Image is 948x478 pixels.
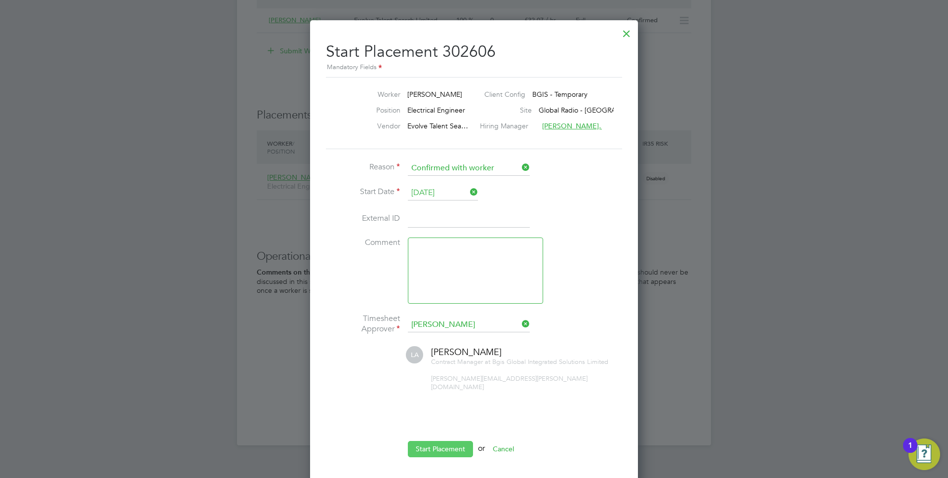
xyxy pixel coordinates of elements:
[346,106,400,115] label: Position
[539,106,656,115] span: Global Radio - [GEOGRAPHIC_DATA]
[484,90,525,99] label: Client Config
[407,90,462,99] span: [PERSON_NAME]
[346,121,400,130] label: Vendor
[431,346,502,358] span: [PERSON_NAME]
[492,358,608,366] span: Bgis Global Integrated Solutions Limited
[408,441,473,457] button: Start Placement
[908,445,912,458] div: 1
[431,374,588,391] span: [PERSON_NAME][EMAIL_ADDRESS][PERSON_NAME][DOMAIN_NAME]
[492,106,532,115] label: Site
[326,238,400,248] label: Comment
[431,358,490,366] span: Contract Manager at
[326,162,400,172] label: Reason
[326,314,400,334] label: Timesheet Approver
[408,318,530,332] input: Search for...
[346,90,400,99] label: Worker
[326,441,622,467] li: or
[407,106,465,115] span: Electrical Engineer
[326,62,622,73] div: Mandatory Fields
[408,161,530,176] input: Select one
[485,441,522,457] button: Cancel
[326,213,400,224] label: External ID
[542,121,606,130] span: [PERSON_NAME]…
[532,90,588,99] span: BGIS - Temporary
[326,34,622,73] h2: Start Placement 302606
[408,186,478,200] input: Select one
[406,346,423,363] span: LA
[908,438,940,470] button: Open Resource Center, 1 new notification
[407,121,468,130] span: Evolve Talent Sea…
[480,121,535,130] label: Hiring Manager
[326,187,400,197] label: Start Date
